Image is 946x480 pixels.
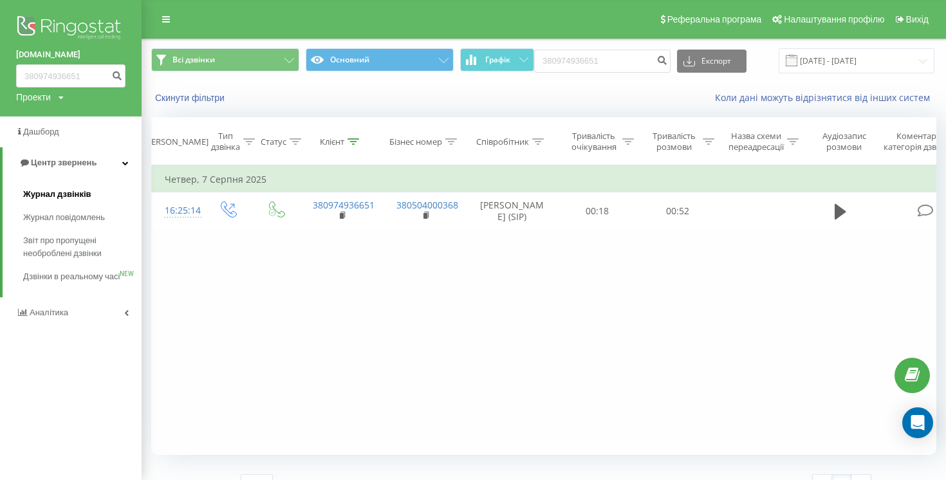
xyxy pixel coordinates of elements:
span: Графік [485,55,510,64]
td: [PERSON_NAME] (SIP) [467,192,557,230]
div: 16:25:14 [165,198,190,223]
a: Центр звернень [3,147,142,178]
div: Тривалість розмови [649,131,700,152]
div: Тривалість очікування [568,131,619,152]
div: Назва схеми переадресації [728,131,784,152]
a: 380504000368 [396,199,458,211]
span: Налаштування профілю [784,14,884,24]
input: Пошук за номером [534,50,671,73]
div: Тип дзвінка [211,131,240,152]
a: Дзвінки в реальному часіNEW [23,265,142,288]
button: Експорт [677,50,747,73]
span: Вихід [906,14,929,24]
span: Дзвінки в реальному часі [23,270,120,283]
span: Журнал повідомлень [23,211,105,224]
div: Статус [261,136,286,147]
div: Співробітник [476,136,529,147]
a: 380974936651 [313,199,375,211]
div: [PERSON_NAME] [144,136,209,147]
div: Проекти [16,91,51,104]
span: Дашборд [23,127,59,136]
a: Журнал дзвінків [23,183,142,206]
td: 00:18 [557,192,638,230]
a: Коли дані можуть відрізнятися вiд інших систем [715,91,936,104]
span: Центр звернень [31,158,97,167]
a: [DOMAIN_NAME] [16,48,125,61]
div: Аудіозапис розмови [813,131,875,152]
span: Реферальна програма [667,14,762,24]
button: Всі дзвінки [151,48,299,71]
div: Open Intercom Messenger [902,407,933,438]
span: Журнал дзвінків [23,188,91,201]
span: Аналiтика [30,308,68,317]
span: Звіт про пропущені необроблені дзвінки [23,234,135,260]
button: Скинути фільтри [151,92,231,104]
div: Бізнес номер [389,136,442,147]
span: Всі дзвінки [172,55,215,65]
button: Основний [306,48,454,71]
button: Графік [460,48,534,71]
input: Пошук за номером [16,64,125,88]
a: Журнал повідомлень [23,206,142,229]
div: Клієнт [320,136,344,147]
a: Звіт про пропущені необроблені дзвінки [23,229,142,265]
img: Ringostat logo [16,13,125,45]
td: 00:52 [638,192,718,230]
